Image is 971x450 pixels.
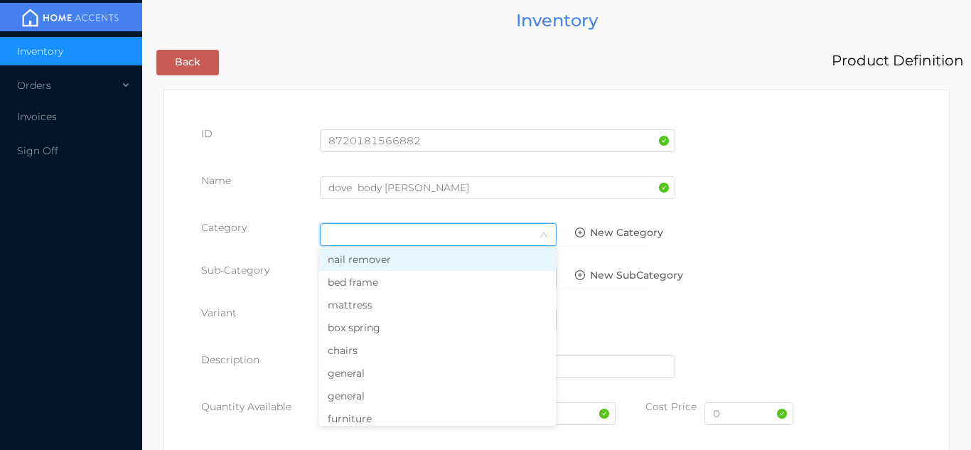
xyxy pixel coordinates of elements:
[645,400,704,414] p: Cost Price
[704,402,793,425] input: Cost Price
[17,144,58,157] span: Sign Off
[201,127,320,141] div: ID
[557,263,651,289] button: icon: plus-circle-oNew SubCategory
[201,220,320,235] p: Category
[201,400,320,414] p: Quantity Available
[319,271,556,294] li: bed frame
[201,263,320,278] div: Sub-Category
[320,176,675,199] input: Name
[557,220,651,246] button: icon: plus-circle-oNew Category
[201,353,320,368] p: Description
[319,407,556,430] li: furniture
[17,110,57,123] span: Invoices
[156,50,219,75] button: Back
[201,173,320,188] p: Name
[149,7,964,33] div: Inventory
[319,294,556,316] li: mattress
[527,402,616,425] input: Unit Price
[832,48,964,74] div: Product Definition
[319,248,556,271] li: nail remover
[319,339,556,362] li: chairs
[319,362,556,385] li: general
[201,306,320,321] div: Variant
[319,385,556,407] li: general
[17,7,124,28] img: mainBanner
[319,316,556,339] li: box spring
[540,230,548,240] i: icon: down
[17,45,63,58] span: Inventory
[320,129,675,152] input: Homeaccents ID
